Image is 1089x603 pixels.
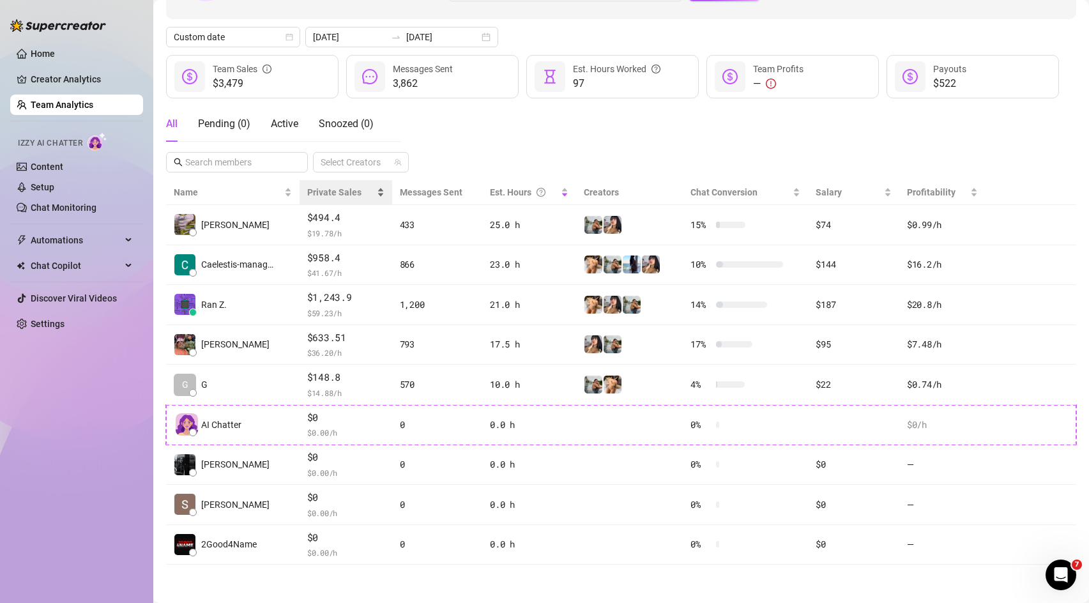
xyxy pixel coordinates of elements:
[490,257,568,271] div: 23.0 h
[307,346,385,359] span: $ 36.20 /h
[176,413,198,436] img: izzy-ai-chatter-avatar-DDCN_rTZ.svg
[816,537,892,551] div: $0
[899,445,986,485] td: —
[537,185,545,199] span: question-circle
[400,418,475,432] div: 0
[362,69,377,84] span: message
[623,296,641,314] img: SivanSecret
[174,254,195,275] img: Caelestis-manag…
[31,69,133,89] a: Creator Analytics
[319,118,374,130] span: Snoozed ( 0 )
[307,250,385,266] span: $958.4
[542,69,558,84] span: hourglass
[174,158,183,167] span: search
[907,298,978,312] div: $20.8 /h
[604,376,621,393] img: Shalva
[623,256,641,273] img: Shalva_ruso_vip
[31,100,93,110] a: Team Analytics
[816,498,892,512] div: $0
[490,537,568,551] div: 0.0 h
[690,498,711,512] span: 0 %
[400,378,475,392] div: 570
[393,76,453,91] span: 3,862
[690,218,711,232] span: 15 %
[816,337,892,351] div: $95
[584,216,602,234] img: SivanSecret
[907,418,978,432] div: $0 /h
[400,337,475,351] div: 793
[604,216,621,234] img: Babydanix
[182,378,188,392] span: G
[816,187,842,197] span: Salary
[10,19,106,32] img: logo-BBDzfeDw.svg
[400,298,475,312] div: 1,200
[899,485,986,525] td: —
[174,454,195,475] img: brenda lopez pa…
[907,218,978,232] div: $0.99 /h
[307,290,385,305] span: $1,243.9
[307,227,385,240] span: $ 19.78 /h
[31,230,121,250] span: Automations
[271,118,298,130] span: Active
[198,116,250,132] div: Pending ( 0 )
[201,257,273,271] span: Caelestis-manag…
[400,187,462,197] span: Messages Sent
[816,457,892,471] div: $0
[400,218,475,232] div: 433
[576,180,683,205] th: Creators
[690,337,711,351] span: 17 %
[604,335,621,353] img: SivanSecret
[933,64,966,74] span: Payouts
[17,261,25,270] img: Chat Copilot
[490,185,558,199] div: Est. Hours
[690,187,758,197] span: Chat Conversion
[490,337,568,351] div: 17.5 h
[174,334,195,355] img: Elay Amram
[182,69,197,84] span: dollar-circle
[490,498,568,512] div: 0.0 h
[307,426,385,439] span: $ 0.00 /h
[18,137,82,149] span: Izzy AI Chatter
[307,330,385,346] span: $633.51
[391,32,401,42] span: swap-right
[490,457,568,471] div: 0.0 h
[88,132,107,151] img: AI Chatter
[307,386,385,399] span: $ 14.88 /h
[307,266,385,279] span: $ 41.67 /h
[394,158,402,166] span: team
[907,337,978,351] div: $7.48 /h
[201,298,227,312] span: Ran Z.
[213,62,271,76] div: Team Sales
[490,218,568,232] div: 25.0 h
[902,69,918,84] span: dollar-circle
[722,69,738,84] span: dollar-circle
[201,337,270,351] span: [PERSON_NAME]
[573,62,660,76] div: Est. Hours Worked
[690,418,711,432] span: 0 %
[286,33,293,41] span: calendar
[690,457,711,471] span: 0 %
[400,257,475,271] div: 866
[213,76,271,91] span: $3,479
[584,376,602,393] img: SivanSecret
[933,76,966,91] span: $522
[174,294,195,315] img: Ran Zlatkin
[174,214,195,235] img: Sergey Shoustin
[307,187,362,197] span: Private Sales
[604,256,621,273] img: SivanSecret
[490,298,568,312] div: 21.0 h
[166,116,178,132] div: All
[201,218,270,232] span: [PERSON_NAME]
[201,378,208,392] span: G
[201,418,241,432] span: AI Chatter
[690,257,711,271] span: 10 %
[307,490,385,505] span: $0
[1072,560,1082,570] span: 7
[307,546,385,559] span: $ 0.00 /h
[31,319,65,329] a: Settings
[166,180,300,205] th: Name
[307,530,385,546] span: $0
[584,335,602,353] img: Babydanix
[201,537,257,551] span: 2Good4Name
[400,498,475,512] div: 0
